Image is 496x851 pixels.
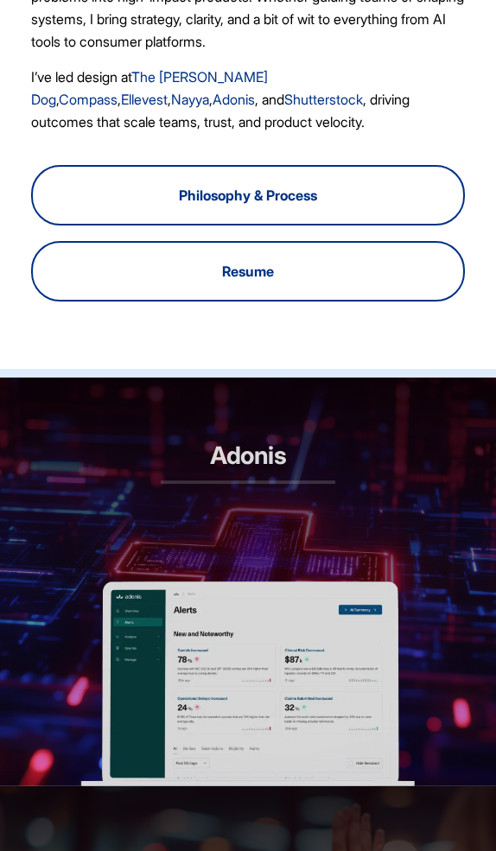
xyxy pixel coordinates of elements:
[121,91,168,108] a: Ellevest
[161,443,335,485] h2: Adonis
[284,91,363,108] a: Shutterstock
[31,165,465,225] a: Go to Danny Chang's design philosophy and process page
[171,91,209,108] a: Nayya
[31,68,268,108] a: The [PERSON_NAME] Dog
[213,91,255,108] a: Adonis
[59,91,118,108] a: Compass
[81,581,415,785] img: adonis work sample
[31,67,465,134] p: I’ve led design at , , , , , and , driving outcomes that scale teams, trust, and product velocity.
[31,241,465,302] a: Download Danny Chang's resume as a PDF file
